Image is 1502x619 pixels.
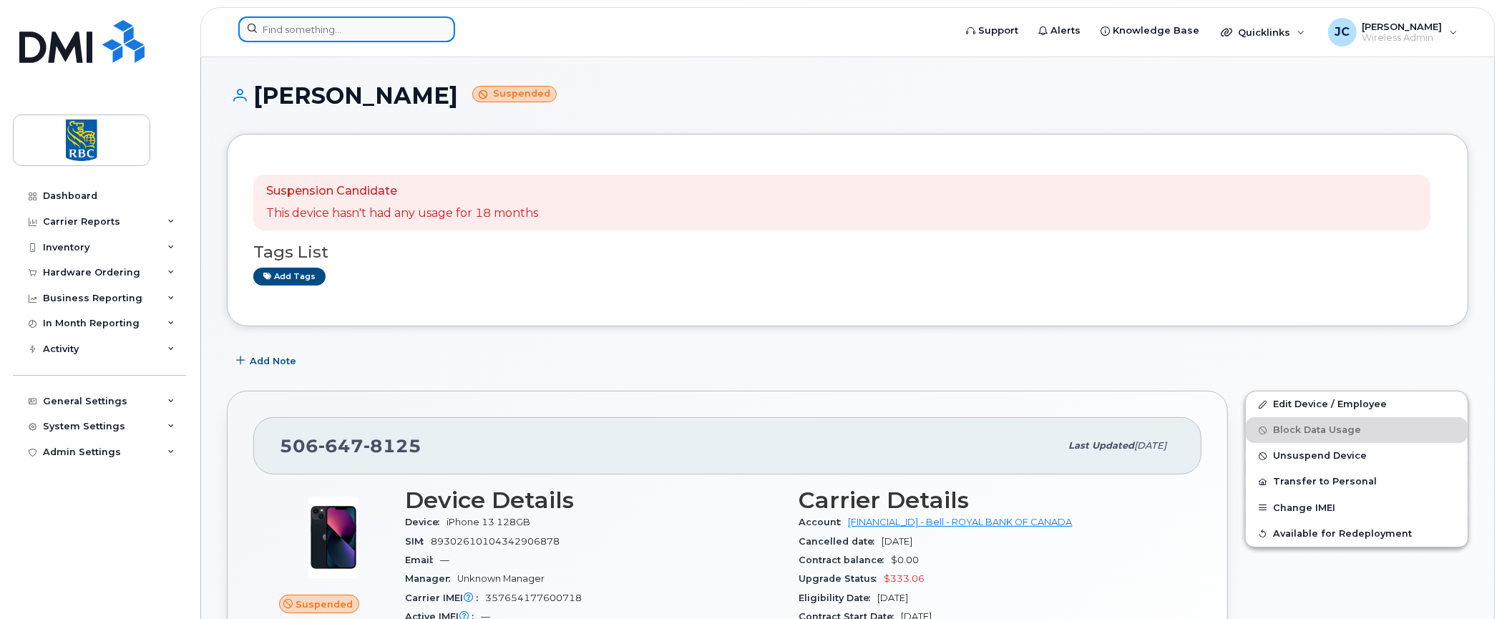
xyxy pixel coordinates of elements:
[291,494,376,580] img: image20231002-3703462-1ig824h.jpeg
[364,435,421,457] span: 8125
[882,536,913,547] span: [DATE]
[1246,521,1468,547] button: Available for Redeployment
[440,555,449,565] span: —
[318,435,364,457] span: 647
[405,536,431,547] span: SIM
[1273,451,1367,462] span: Unsuspend Device
[405,573,457,584] span: Manager
[878,593,909,603] span: [DATE]
[1273,528,1412,539] span: Available for Redeployment
[799,517,849,527] span: Account
[296,598,353,611] span: Suspended
[405,555,440,565] span: Email
[266,183,538,200] p: Suspension Candidate
[1246,443,1468,469] button: Unsuspend Device
[227,83,1468,108] h1: [PERSON_NAME]
[799,487,1176,513] h3: Carrier Details
[799,593,878,603] span: Eligibility Date
[405,487,782,513] h3: Device Details
[1068,440,1134,451] span: Last updated
[884,573,925,584] span: $333.06
[405,593,485,603] span: Carrier IMEI
[280,435,421,457] span: 506
[799,555,892,565] span: Contract balance
[892,555,920,565] span: $0.00
[485,593,582,603] span: 357654177600718
[431,536,560,547] span: 89302610104342906878
[405,517,447,527] span: Device
[447,517,530,527] span: iPhone 13 128GB
[1246,391,1468,417] a: Edit Device / Employee
[1134,440,1166,451] span: [DATE]
[250,354,296,368] span: Add Note
[472,86,557,102] small: Suspended
[253,243,1442,261] h3: Tags List
[1246,495,1468,521] button: Change IMEI
[266,205,538,222] p: This device hasn't had any usage for 18 months
[253,268,326,286] a: Add tags
[227,348,308,374] button: Add Note
[799,573,884,584] span: Upgrade Status
[1246,469,1468,494] button: Transfer to Personal
[799,536,882,547] span: Cancelled date
[457,573,545,584] span: Unknown Manager
[849,517,1073,527] a: [FINANCIAL_ID] - Bell - ROYAL BANK OF CANADA
[1246,417,1468,443] button: Block Data Usage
